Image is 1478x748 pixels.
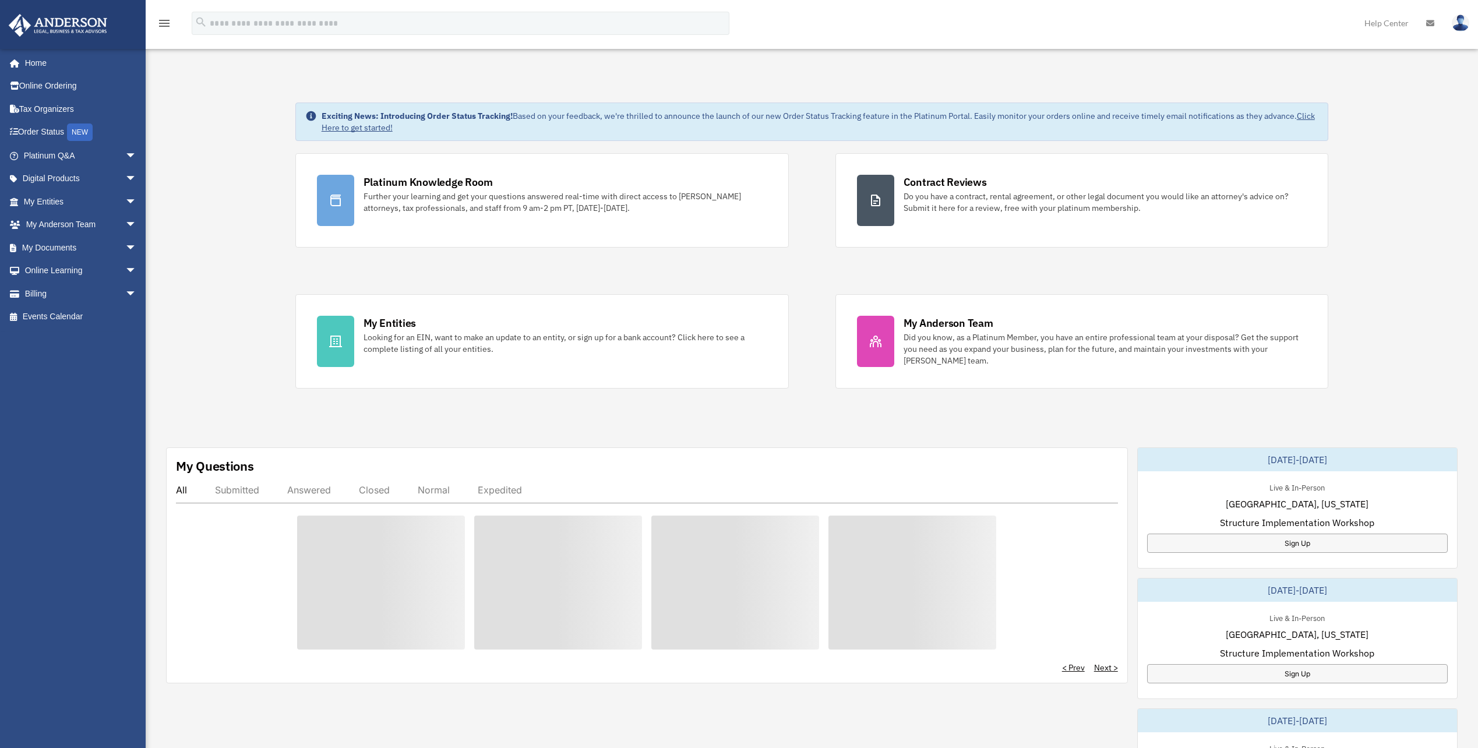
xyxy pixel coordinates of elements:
span: [GEOGRAPHIC_DATA], [US_STATE] [1226,497,1368,511]
div: My Entities [364,316,416,330]
a: My Documentsarrow_drop_down [8,236,154,259]
a: Sign Up [1147,664,1448,683]
span: arrow_drop_down [125,259,149,283]
span: arrow_drop_down [125,144,149,168]
span: Structure Implementation Workshop [1220,646,1374,660]
a: < Prev [1062,662,1085,673]
span: arrow_drop_down [125,282,149,306]
span: Structure Implementation Workshop [1220,516,1374,530]
div: All [176,484,187,496]
div: Closed [359,484,390,496]
div: Live & In-Person [1260,481,1334,493]
a: Events Calendar [8,305,154,329]
span: arrow_drop_down [125,213,149,237]
span: arrow_drop_down [125,167,149,191]
div: Looking for an EIN, want to make an update to an entity, or sign up for a bank account? Click her... [364,331,767,355]
span: arrow_drop_down [125,236,149,260]
i: menu [157,16,171,30]
div: Further your learning and get your questions answered real-time with direct access to [PERSON_NAM... [364,190,767,214]
div: My Questions [176,457,254,475]
a: Order StatusNEW [8,121,154,144]
a: Next > [1094,662,1118,673]
div: NEW [67,124,93,141]
img: Anderson Advisors Platinum Portal [5,14,111,37]
a: Platinum Q&Aarrow_drop_down [8,144,154,167]
div: Based on your feedback, we're thrilled to announce the launch of our new Order Status Tracking fe... [322,110,1319,133]
div: My Anderson Team [904,316,993,330]
a: Home [8,51,149,75]
div: Expedited [478,484,522,496]
a: Online Ordering [8,75,154,98]
div: [DATE]-[DATE] [1138,709,1457,732]
div: Do you have a contract, rental agreement, or other legal document you would like an attorney's ad... [904,190,1307,214]
div: Contract Reviews [904,175,987,189]
div: Platinum Knowledge Room [364,175,493,189]
div: [DATE]-[DATE] [1138,448,1457,471]
div: Did you know, as a Platinum Member, you have an entire professional team at your disposal? Get th... [904,331,1307,366]
span: arrow_drop_down [125,190,149,214]
strong: Exciting News: Introducing Order Status Tracking! [322,111,513,121]
a: Platinum Knowledge Room Further your learning and get your questions answered real-time with dire... [295,153,789,248]
div: [DATE]-[DATE] [1138,578,1457,602]
a: Billingarrow_drop_down [8,282,154,305]
a: My Anderson Teamarrow_drop_down [8,213,154,237]
div: Live & In-Person [1260,611,1334,623]
div: Answered [287,484,331,496]
div: Normal [418,484,450,496]
a: Click Here to get started! [322,111,1315,133]
a: Online Learningarrow_drop_down [8,259,154,283]
img: User Pic [1452,15,1469,31]
a: My Anderson Team Did you know, as a Platinum Member, you have an entire professional team at your... [835,294,1329,389]
a: Digital Productsarrow_drop_down [8,167,154,190]
a: Contract Reviews Do you have a contract, rental agreement, or other legal document you would like... [835,153,1329,248]
a: menu [157,20,171,30]
a: Tax Organizers [8,97,154,121]
div: Submitted [215,484,259,496]
span: [GEOGRAPHIC_DATA], [US_STATE] [1226,627,1368,641]
a: Sign Up [1147,534,1448,553]
i: search [195,16,207,29]
a: My Entitiesarrow_drop_down [8,190,154,213]
a: My Entities Looking for an EIN, want to make an update to an entity, or sign up for a bank accoun... [295,294,789,389]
